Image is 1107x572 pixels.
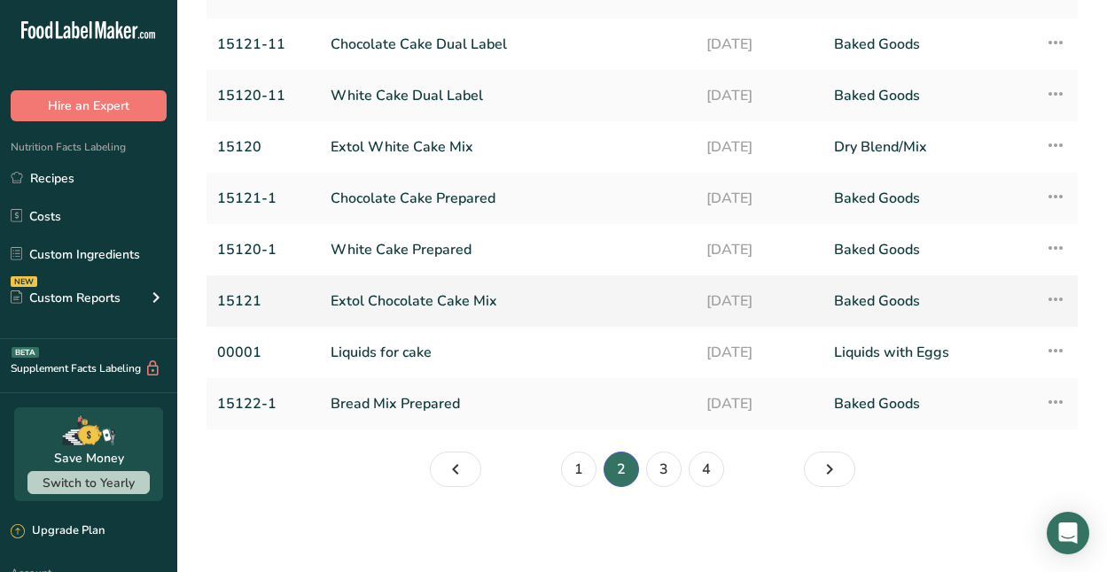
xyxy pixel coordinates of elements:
a: Baked Goods [834,385,1024,422]
a: 15121-11 [217,26,309,63]
a: Liquids with Eggs [834,334,1024,371]
a: Dry Blend/Mix [834,128,1024,166]
a: Baked Goods [834,282,1024,320]
a: Baked Goods [834,231,1024,268]
a: 00001 [217,334,309,371]
div: Open Intercom Messenger [1047,512,1089,554]
a: White Cake Prepared [331,231,685,268]
a: [DATE] [706,26,813,63]
a: [DATE] [706,128,813,166]
div: BETA [12,347,39,358]
a: Baked Goods [834,77,1024,114]
a: Page 4. [689,452,724,487]
a: Liquids for cake [331,334,685,371]
span: Switch to Yearly [43,475,135,491]
a: Baked Goods [834,26,1024,63]
a: 15120-11 [217,77,309,114]
a: 15121-1 [217,180,309,217]
a: [DATE] [706,180,813,217]
a: Extol White Cake Mix [331,128,685,166]
a: 15122-1 [217,385,309,422]
a: Chocolate Cake Prepared [331,180,685,217]
a: Chocolate Cake Dual Label [331,26,685,63]
a: 15120 [217,128,309,166]
a: Baked Goods [834,180,1024,217]
div: NEW [11,276,37,287]
a: White Cake Dual Label [331,77,685,114]
button: Hire an Expert [11,90,167,121]
a: 15121 [217,282,309,320]
div: Upgrade Plan [11,522,105,540]
a: Page 3. [804,452,855,487]
a: [DATE] [706,334,813,371]
div: Custom Reports [11,289,121,307]
div: Save Money [54,449,124,468]
a: Bread Mix Prepared [331,385,685,422]
a: [DATE] [706,385,813,422]
a: Page 1. [430,452,481,487]
a: 15120-1 [217,231,309,268]
a: Extol Chocolate Cake Mix [331,282,685,320]
a: [DATE] [706,282,813,320]
button: Switch to Yearly [27,471,150,494]
a: Page 1. [561,452,596,487]
a: Page 3. [646,452,682,487]
a: [DATE] [706,231,813,268]
a: [DATE] [706,77,813,114]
